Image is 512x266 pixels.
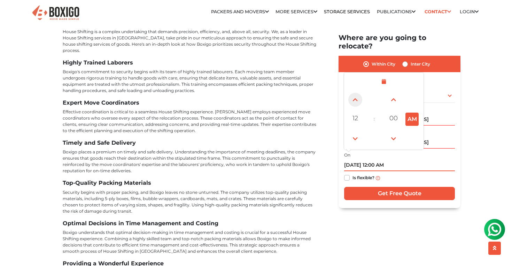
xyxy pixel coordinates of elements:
[344,159,455,172] input: Moving date
[365,109,384,129] td: :
[348,112,362,126] span: Pick Hour
[63,109,317,134] p: Effective coordination is critical to a seamless House Shifting experience. [PERSON_NAME] employs...
[372,60,395,68] label: Within City
[346,79,422,85] a: Select Time
[63,99,317,106] h3: Expert Move Coordinators
[211,9,269,14] a: Packers and Movers
[411,60,430,68] label: Inter City
[386,92,402,108] a: Increment Minute
[347,92,363,108] a: Increment Hour
[347,131,363,147] a: Decrement Hour
[63,180,317,186] h3: Top-Quality Packing Materials
[376,176,380,180] img: info
[63,59,317,66] h3: Highly Trained Laborers
[344,152,350,159] label: On
[405,113,419,126] button: AM
[63,189,317,214] p: Security begins with proper packing, and Boxigo leaves no stone unturned. The company utilizes to...
[377,9,416,14] a: Publications
[339,33,460,50] h2: Where are you going to relocate?
[63,69,317,94] p: Boxigo's commitment to security begins with its team of highly trained labourers. Each moving tea...
[63,29,317,54] p: House Shifting is a complex undertaking that demands precision, efficiency, and, above all, secur...
[488,242,501,255] button: scroll up
[63,149,317,174] p: Boxigo places a premium on timely and safe delivery. Understanding the importance of meeting dead...
[31,5,80,22] img: Boxigo
[63,139,317,146] h3: Timely and Safe Delivery
[387,112,401,126] span: Pick Minute
[422,6,453,17] a: Contact
[276,9,317,14] a: More services
[352,174,374,181] label: Is flexible?
[324,9,370,14] a: Storage Services
[344,187,455,200] input: Get Free Quote
[7,7,21,21] img: whatsapp-icon.svg
[63,220,317,227] h3: Optimal Decisions in Time Management and Costing
[386,131,402,147] a: Decrement Minute
[63,229,317,254] p: Boxigo understands that optimal decision-making in time management and costing is crucial for a s...
[460,9,479,14] a: Login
